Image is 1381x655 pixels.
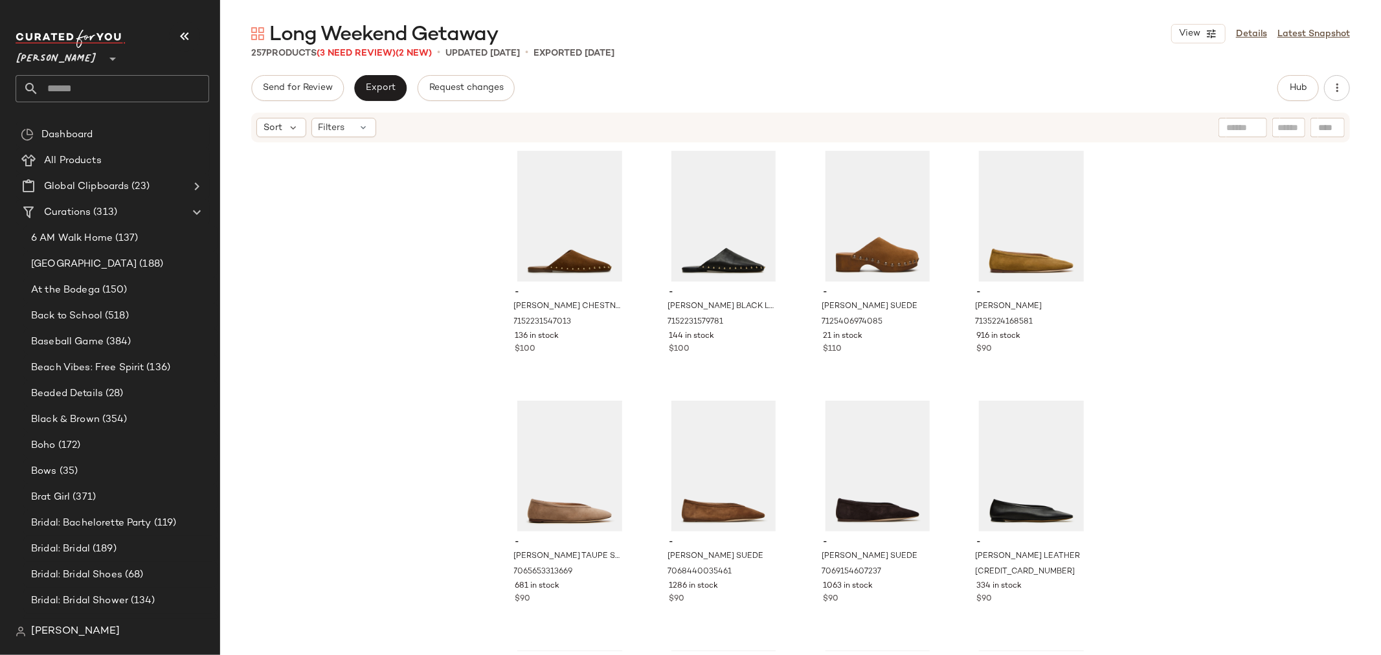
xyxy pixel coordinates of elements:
span: (172) [56,438,81,453]
span: $100 [515,344,536,355]
span: Beach Vibes: Free Spirit [31,361,144,375]
span: (68) [122,568,144,583]
span: Bridal: Bachelorette Party [31,516,152,531]
span: 916 in stock [976,331,1020,342]
img: STEVEMADDEN_SHOES_DANVER_CHESTNUT-SUEDE.jpg [813,151,943,282]
span: 136 in stock [515,331,559,342]
span: (384) [104,335,131,350]
span: (2 New) [396,49,432,58]
span: 6 AM Walk Home [31,231,113,246]
span: Bows [31,464,57,479]
span: 7068440035461 [668,566,732,578]
span: Boho [31,438,56,453]
span: 7069154607237 [822,566,881,578]
span: Filters [319,121,345,135]
span: Bridal: Bridal [31,542,90,557]
button: Request changes [418,75,515,101]
span: $90 [823,594,838,605]
p: updated [DATE] [445,47,520,60]
span: [CREDIT_CARD_NUMBER] [975,566,1075,578]
span: 7152231547013 [514,316,572,328]
button: Export [354,75,407,101]
span: (136) [144,361,170,375]
span: (150) [100,283,128,298]
span: (23) [129,179,150,194]
span: (3 Need Review) [317,49,396,58]
span: Baseball Game [31,335,104,350]
img: svg%3e [16,627,26,637]
span: (313) [91,205,117,220]
span: 257 [251,49,266,58]
button: Hub [1277,75,1319,101]
img: STEVEMADDEN_SHOES_LENI_MUSTARD-SUEDE_ff98ac66-8b7f-4913-b2cc-cfac26af467c.jpg [966,151,1096,282]
span: (354) [100,412,128,427]
span: [GEOGRAPHIC_DATA] [31,257,137,272]
span: At the Bodega [31,283,100,298]
span: - [823,537,932,548]
span: $100 [669,344,690,355]
a: Latest Snapshot [1277,27,1350,41]
img: STEVEMADDEN_SHOES_LENI_CHESTNUT-SUEDE_01.jpg [658,401,789,531]
img: svg%3e [21,128,34,141]
span: 7135224168581 [975,316,1033,328]
span: - [515,537,625,548]
img: svg%3e [251,27,264,40]
span: Black & Brown [31,412,100,427]
span: 21 in stock [823,331,862,342]
img: STEVEMADDEN_SHOES_PEARSON_CHESTNUT-SUEDE_05.jpg [505,151,635,282]
span: 334 in stock [976,581,1022,592]
span: (189) [90,542,117,557]
button: View [1171,24,1226,43]
span: 144 in stock [669,331,714,342]
span: Export [365,83,396,93]
span: (28) [103,386,124,401]
span: (188) [137,257,163,272]
span: $110 [823,344,842,355]
span: - [823,287,932,298]
span: Curations [44,205,91,220]
a: Details [1236,27,1267,41]
span: - [515,287,625,298]
span: Hub [1289,83,1307,93]
span: - [976,287,1086,298]
span: Send for Review [262,83,333,93]
span: (134) [128,594,155,608]
span: Request changes [429,83,504,93]
span: (371) [70,490,96,505]
span: All Products [44,153,102,168]
span: • [525,45,528,61]
span: (35) [57,464,78,479]
img: cfy_white_logo.C9jOOHJF.svg [16,30,126,48]
span: • [437,45,440,61]
span: [PERSON_NAME] LEATHER [975,551,1080,562]
span: - [976,537,1086,548]
span: $90 [669,594,684,605]
span: View [1178,28,1200,39]
span: (119) [152,516,177,531]
span: $90 [976,344,992,355]
p: Exported [DATE] [533,47,614,60]
span: - [669,537,778,548]
span: [PERSON_NAME] CHESTNUT SUEDE [514,301,623,313]
img: STEVEMADDEN_SHOES_LENI_BROWN-SUEDE_01.jpg [813,401,943,531]
span: Sort [264,121,282,135]
span: 1063 in stock [823,581,873,592]
span: Beaded Details [31,386,103,401]
span: Brat Girl [31,490,70,505]
span: (137) [113,231,139,246]
span: - [669,287,778,298]
span: $90 [515,594,531,605]
span: Dashboard [41,128,93,142]
span: [PERSON_NAME] TAUPE SUEDE [514,551,623,562]
span: Global Clipboards [44,179,129,194]
span: $90 [976,594,992,605]
span: 7065653313669 [514,566,573,578]
span: [PERSON_NAME] [16,44,97,67]
span: (518) [102,309,129,324]
img: STEVEMADDEN_SHOES_LENI_TAUPE-SUEDE.jpg [505,401,635,531]
span: Bridal: Bridal Shoes [31,568,122,583]
span: 1286 in stock [669,581,718,592]
div: Products [251,47,432,60]
img: STEVEMADDEN_SHOES_PEARSON_BLACK-LEATHER_05.jpg [658,151,789,282]
span: [PERSON_NAME] [975,301,1042,313]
